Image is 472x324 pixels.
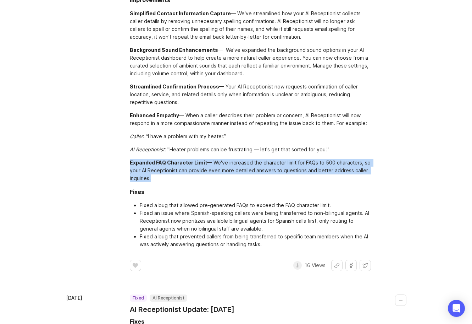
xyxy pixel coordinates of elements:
div: — We've streamlined how your AI Receptionist collects caller details by removing unnecessary spel... [130,10,371,41]
div: Streamlined Confirmation Process [130,83,219,90]
div: : “I have a problem with my heater.” [130,133,371,140]
button: Share on X [360,260,371,271]
div: Open Intercom Messenger [448,300,465,317]
div: — We've increased the character limit for FAQs to 500 characters, so your AI Receptionist can pro... [130,159,371,182]
div: AI Receptionist [130,146,165,152]
li: Fixed an issue where Spanish-speaking callers were being transferred to non-bilingual agents. AI ... [140,209,371,233]
div: — Your AI Receptionist now requests confirmation of caller location, service, and related details... [130,83,371,106]
time: [DATE] [66,295,82,301]
div: Background Sound Enhancements [130,47,218,53]
p: AI Receptionist [152,295,184,301]
p: 16 Views [305,262,326,269]
li: Fixed a bug that allowed pre-generated FAQs to exceed the FAQ character limit. [140,201,371,209]
li: Fixed a bug that prevented callers from being transferred to specific team members when the AI wa... [140,233,371,248]
div: — We've expanded the background sound options in your AI Receptionist dashboard to help create a ... [130,46,371,77]
div: Simplified Contact Information Capture [130,10,231,16]
button: Share link [331,260,343,271]
div: Caller [130,133,143,139]
div: — When a caller describes their problem or concern, AI Receptionist will now respond in a more co... [130,112,371,127]
p: fixed [133,295,144,301]
div: Expanded FAQ Character Limit [130,160,207,166]
div: Fixes [130,188,144,196]
button: Collapse changelog entry [395,295,406,306]
button: Share on Facebook [345,260,357,271]
div: Enhanced Empathy [130,112,179,118]
div: : "Heater problems can be frustrating — let's get that sorted for you." [130,146,371,153]
a: AI Receptionist Update: [DATE] [130,304,234,314]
